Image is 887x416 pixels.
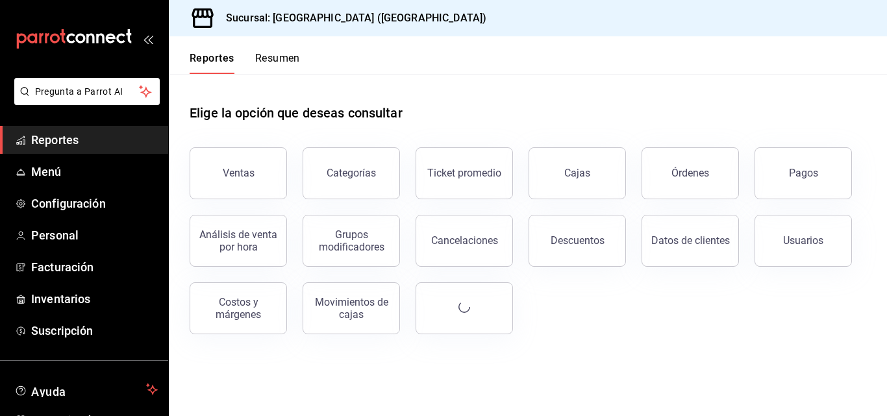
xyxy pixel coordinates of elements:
div: Cancelaciones [431,234,498,247]
button: Datos de clientes [642,215,739,267]
button: Reportes [190,52,234,74]
a: Cajas [529,147,626,199]
div: Cajas [564,165,591,181]
div: Costos y márgenes [198,296,279,321]
span: Menú [31,163,158,180]
button: Descuentos [529,215,626,267]
span: Pregunta a Parrot AI [35,85,140,99]
div: Ticket promedio [427,167,501,179]
span: Inventarios [31,290,158,308]
div: Pagos [789,167,818,179]
span: Configuración [31,195,158,212]
button: Grupos modificadores [303,215,400,267]
button: Costos y márgenes [190,282,287,334]
button: Pagos [755,147,852,199]
button: Ventas [190,147,287,199]
div: Análisis de venta por hora [198,228,279,253]
div: Datos de clientes [651,234,730,247]
button: Usuarios [755,215,852,267]
div: Categorías [327,167,376,179]
a: Pregunta a Parrot AI [9,94,160,108]
h3: Sucursal: [GEOGRAPHIC_DATA] ([GEOGRAPHIC_DATA]) [216,10,486,26]
button: Pregunta a Parrot AI [14,78,160,105]
button: Cancelaciones [416,215,513,267]
div: Descuentos [551,234,605,247]
h1: Elige la opción que deseas consultar [190,103,403,123]
span: Ayuda [31,382,141,397]
span: Personal [31,226,158,244]
button: Categorías [303,147,400,199]
button: Análisis de venta por hora [190,215,287,267]
button: open_drawer_menu [143,34,153,44]
div: Órdenes [671,167,709,179]
div: Usuarios [783,234,823,247]
span: Reportes [31,131,158,149]
button: Movimientos de cajas [303,282,400,334]
button: Órdenes [642,147,739,199]
div: navigation tabs [190,52,300,74]
button: Ticket promedio [416,147,513,199]
div: Ventas [223,167,255,179]
div: Grupos modificadores [311,228,392,253]
button: Resumen [255,52,300,74]
span: Facturación [31,258,158,276]
div: Movimientos de cajas [311,296,392,321]
span: Suscripción [31,322,158,339]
